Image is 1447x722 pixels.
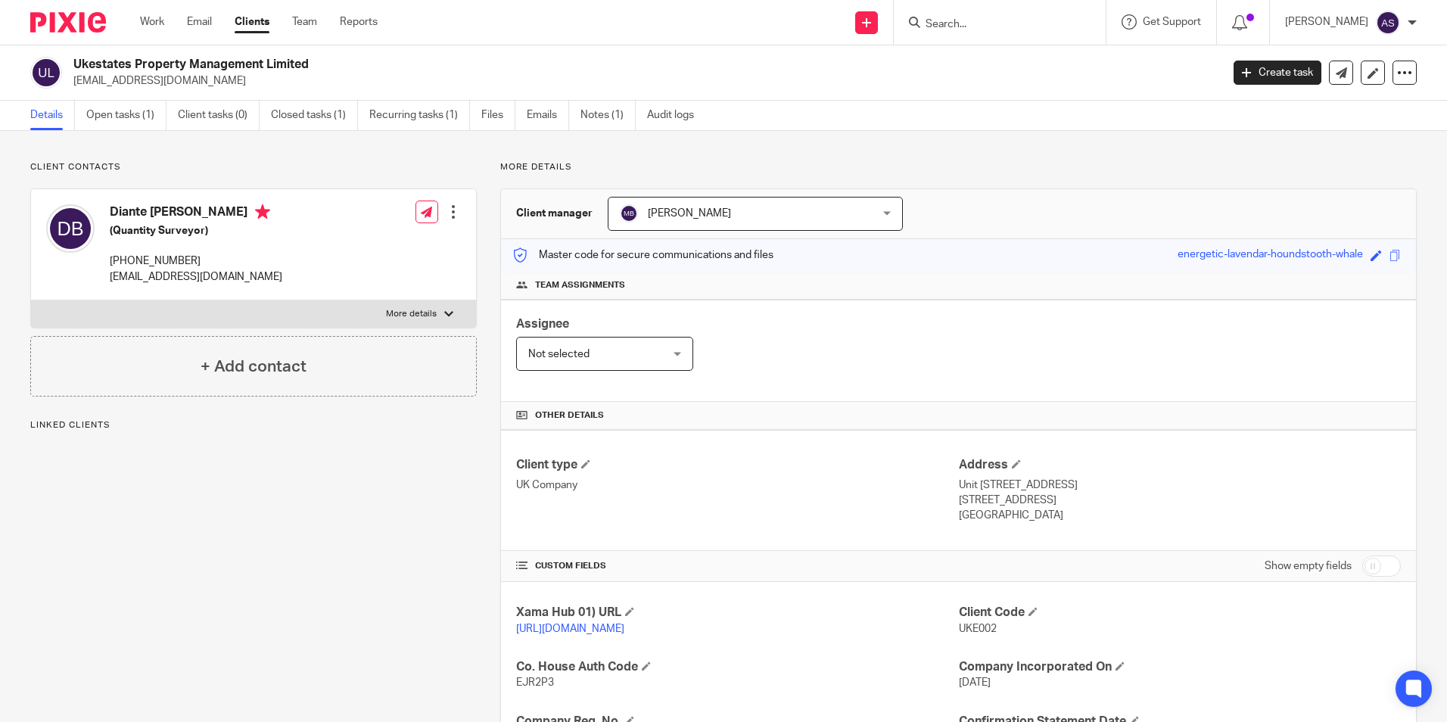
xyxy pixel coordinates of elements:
[481,101,515,130] a: Files
[1265,559,1352,574] label: Show empty fields
[512,247,773,263] p: Master code for secure communications and files
[535,409,604,422] span: Other details
[1285,14,1368,30] p: [PERSON_NAME]
[516,624,624,634] a: [URL][DOMAIN_NAME]
[110,204,282,223] h4: Diante [PERSON_NAME]
[959,677,991,688] span: [DATE]
[292,14,317,30] a: Team
[516,318,569,330] span: Assignee
[1178,247,1363,264] div: energetic-lavendar-houndstooth-whale
[255,204,270,219] i: Primary
[516,478,958,493] p: UK Company
[516,560,958,572] h4: CUSTOM FIELDS
[516,206,593,221] h3: Client manager
[30,57,62,89] img: svg%3E
[46,204,95,253] img: svg%3E
[73,73,1211,89] p: [EMAIL_ADDRESS][DOMAIN_NAME]
[201,355,307,378] h4: + Add contact
[620,204,638,223] img: svg%3E
[30,161,477,173] p: Client contacts
[500,161,1417,173] p: More details
[140,14,164,30] a: Work
[30,419,477,431] p: Linked clients
[1376,11,1400,35] img: svg%3E
[959,659,1401,675] h4: Company Incorporated On
[1143,17,1201,27] span: Get Support
[527,101,569,130] a: Emails
[516,605,958,621] h4: Xama Hub 01) URL
[648,208,731,219] span: [PERSON_NAME]
[959,624,997,634] span: UKE002
[110,223,282,238] h5: (Quantity Surveyor)
[528,349,590,359] span: Not selected
[187,14,212,30] a: Email
[516,659,958,675] h4: Co. House Auth Code
[924,18,1060,32] input: Search
[647,101,705,130] a: Audit logs
[30,101,75,130] a: Details
[110,254,282,269] p: [PHONE_NUMBER]
[86,101,166,130] a: Open tasks (1)
[235,14,269,30] a: Clients
[580,101,636,130] a: Notes (1)
[369,101,470,130] a: Recurring tasks (1)
[1234,61,1321,85] a: Create task
[959,508,1401,523] p: [GEOGRAPHIC_DATA]
[959,493,1401,508] p: [STREET_ADDRESS]
[516,677,554,688] span: EJR2P3
[535,279,625,291] span: Team assignments
[959,605,1401,621] h4: Client Code
[178,101,260,130] a: Client tasks (0)
[30,12,106,33] img: Pixie
[959,457,1401,473] h4: Address
[386,308,437,320] p: More details
[73,57,983,73] h2: Ukestates Property Management Limited
[110,269,282,285] p: [EMAIL_ADDRESS][DOMAIN_NAME]
[516,457,958,473] h4: Client type
[959,478,1401,493] p: Unit [STREET_ADDRESS]
[340,14,378,30] a: Reports
[271,101,358,130] a: Closed tasks (1)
